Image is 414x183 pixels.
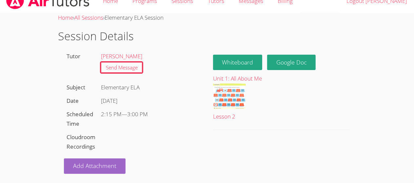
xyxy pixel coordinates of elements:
[213,83,246,109] img: Lesson%202%20.pdf
[267,55,316,70] a: Google Doc
[101,62,143,73] a: Send Message
[67,52,80,60] label: Tutor
[67,110,93,127] label: Scheduled Time
[64,158,126,174] a: Add Attachment
[74,14,103,21] a: All Sessions
[98,81,201,94] div: Elementary ELA
[101,96,198,106] div: [DATE]
[58,14,73,21] a: Home
[67,133,95,150] label: Cloudroom Recordings
[213,55,263,70] button: Whiteboard
[213,112,350,121] div: Lesson 2
[105,14,164,21] span: Elementary ELA Session
[101,110,198,119] div: —
[58,13,356,23] div: › ›
[67,83,85,91] label: Subject
[58,28,356,45] h1: Session Details
[101,52,142,60] a: [PERSON_NAME]
[213,74,350,83] div: Unit 1: All About Me
[127,110,148,118] span: 3:00 PM
[67,97,79,104] label: Date
[213,74,350,121] a: Unit 1: All About MeLesson 2
[101,110,122,118] span: 2:15 PM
